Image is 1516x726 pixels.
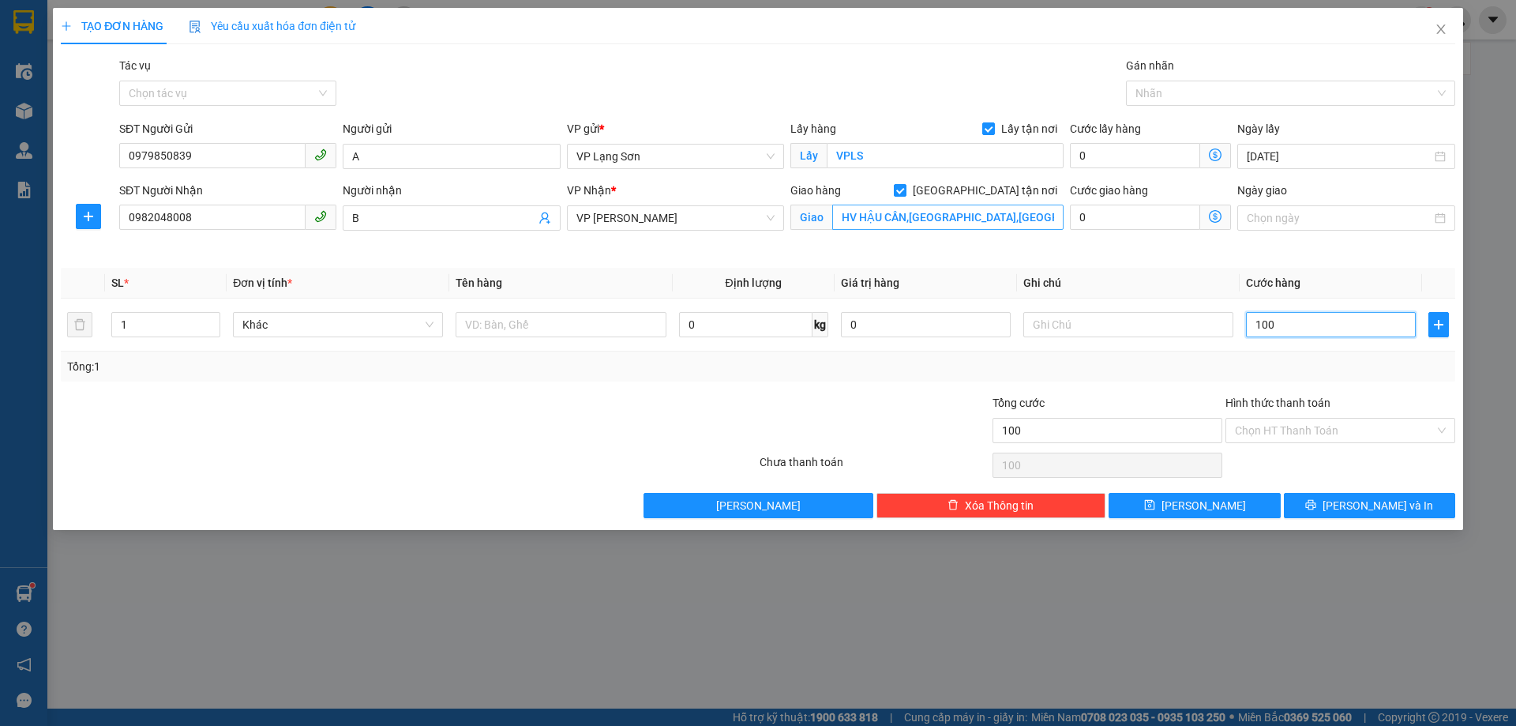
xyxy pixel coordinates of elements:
[827,143,1064,168] input: Lấy tận nơi
[1247,209,1431,227] input: Ngày giao
[1109,493,1280,518] button: save[PERSON_NAME]
[538,212,551,224] span: user-add
[1237,122,1280,135] label: Ngày lấy
[242,313,433,337] span: Khác
[1428,312,1449,337] button: plus
[1323,497,1433,514] span: [PERSON_NAME] và In
[576,145,775,168] span: VP Lạng Sơn
[456,312,666,337] input: VD: Bàn, Ghế
[1419,8,1463,52] button: Close
[67,358,585,375] div: Tổng: 1
[1017,268,1240,299] th: Ghi chú
[965,497,1034,514] span: Xóa Thông tin
[576,206,775,230] span: VP Minh Khai
[119,120,336,137] div: SĐT Người Gửi
[790,205,832,230] span: Giao
[1237,184,1287,197] label: Ngày giao
[1070,184,1148,197] label: Cước giao hàng
[1070,143,1200,168] input: Cước lấy hàng
[993,397,1045,409] span: Tổng cước
[1246,276,1300,289] span: Cước hàng
[1305,499,1316,512] span: printer
[77,210,100,223] span: plus
[1161,497,1246,514] span: [PERSON_NAME]
[758,453,991,481] div: Chưa thanh toán
[1429,318,1448,331] span: plus
[1070,122,1141,135] label: Cước lấy hàng
[1023,312,1233,337] input: Ghi Chú
[343,182,560,199] div: Người nhận
[876,493,1106,518] button: deleteXóa Thông tin
[314,210,327,223] span: phone
[61,21,72,32] span: plus
[726,276,782,289] span: Định lượng
[61,20,163,32] span: TẠO ĐƠN HÀNG
[119,182,336,199] div: SĐT Người Nhận
[567,184,611,197] span: VP Nhận
[189,20,355,32] span: Yêu cầu xuất hóa đơn điện tử
[1209,210,1221,223] span: dollar-circle
[1225,397,1330,409] label: Hình thức thanh toán
[947,499,959,512] span: delete
[841,312,1011,337] input: 0
[790,143,827,168] span: Lấy
[314,149,327,161] span: phone
[1070,205,1200,230] input: Cước giao hàng
[1435,23,1447,36] span: close
[67,312,92,337] button: delete
[1284,493,1455,518] button: printer[PERSON_NAME] và In
[790,184,841,197] span: Giao hàng
[343,120,560,137] div: Người gửi
[233,276,292,289] span: Đơn vị tính
[76,204,101,229] button: plus
[189,21,201,33] img: icon
[841,276,899,289] span: Giá trị hàng
[995,120,1064,137] span: Lấy tận nơi
[111,276,124,289] span: SL
[832,205,1064,230] input: Giao tận nơi
[456,276,502,289] span: Tên hàng
[1144,499,1155,512] span: save
[119,59,151,72] label: Tác vụ
[567,120,784,137] div: VP gửi
[790,122,836,135] span: Lấy hàng
[1126,59,1174,72] label: Gán nhãn
[716,497,801,514] span: [PERSON_NAME]
[812,312,828,337] span: kg
[1247,148,1431,165] input: Ngày lấy
[1209,149,1221,161] span: dollar-circle
[906,182,1064,199] span: [GEOGRAPHIC_DATA] tận nơi
[644,493,873,518] button: [PERSON_NAME]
